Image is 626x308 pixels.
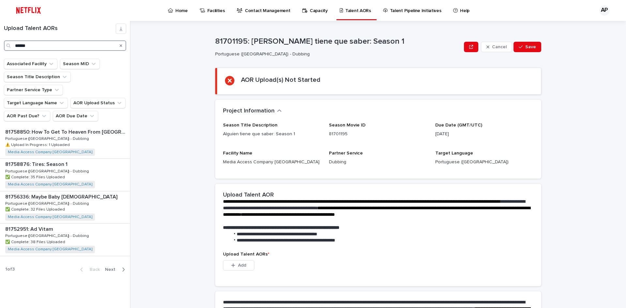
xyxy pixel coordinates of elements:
[8,215,92,219] a: Media Access Company [GEOGRAPHIC_DATA]
[5,141,71,147] p: ⚠️ Upload In Progress: 1 Uploaded
[5,206,66,212] p: ✅ Complete: 32 Files Uploaded
[525,45,536,49] span: Save
[329,131,427,138] p: 81701195
[241,76,320,84] h2: AOR Upload(s) Not Started
[329,151,363,155] span: Partner Service
[5,232,90,238] p: Portuguese ([GEOGRAPHIC_DATA]) - Dubbing
[223,260,254,271] button: Add
[105,267,119,272] span: Next
[223,123,277,127] span: Season Title Description
[8,150,92,154] a: Media Access Company [GEOGRAPHIC_DATA]
[75,267,102,272] button: Back
[215,51,459,57] p: Portuguese ([GEOGRAPHIC_DATA]) - Dubbing
[4,98,68,108] button: Target Language Name
[435,123,482,127] span: Due Date (GMT/UTC)
[435,151,473,155] span: Target Language
[223,131,321,138] p: Alguien tiene que saber: Season 1
[4,59,57,69] button: Associated Facility
[4,40,126,51] input: Search
[4,72,71,82] button: Season Title Description
[435,159,533,166] p: Portuguese ([GEOGRAPHIC_DATA])
[223,108,282,115] button: Project Information
[5,174,66,180] p: ✅ Complete: 35 Files Uploaded
[481,42,512,52] button: Cancel
[223,108,275,115] h2: Project Information
[5,193,119,200] p: 81756336: Maybe Baby [DEMOGRAPHIC_DATA]
[4,25,116,32] h1: Upload Talent AORs
[8,247,92,252] a: Media Access Company [GEOGRAPHIC_DATA]
[8,182,92,187] a: Media Access Company [GEOGRAPHIC_DATA]
[5,168,90,174] p: Portuguese ([GEOGRAPHIC_DATA]) - Dubbing
[5,200,90,206] p: Portuguese ([GEOGRAPHIC_DATA]) - Dubbing
[599,5,610,16] div: AP
[215,37,461,46] p: 81701195: [PERSON_NAME] tiene que saber: Season 1
[102,267,130,272] button: Next
[5,128,129,135] p: 81758850: How To Get To Heaven From Belfast: Season 1
[70,98,126,108] button: AOR Upload Status
[238,263,246,268] span: Add
[60,59,100,69] button: Season MID
[86,267,100,272] span: Back
[53,111,98,121] button: AOR Due Date
[5,160,69,168] p: 81758876: Tires: Season 1
[329,123,365,127] span: Season Movie ID
[5,225,54,232] p: 81752951: Ad Vitam
[5,135,90,141] p: Portuguese ([GEOGRAPHIC_DATA]) - Dubbing
[13,4,44,17] img: ifQbXi3ZQGMSEF7WDB7W
[223,151,252,155] span: Facility Name
[223,159,321,166] p: Media Access Company [GEOGRAPHIC_DATA]
[492,45,507,49] span: Cancel
[5,239,67,244] p: ✅ Complete: 38 Files Uploaded
[4,85,63,95] button: Partner Service Type
[223,252,269,257] span: Upload Talent AORs
[329,159,427,166] p: Dubbing
[223,192,274,199] h2: Upload Talent AOR
[4,111,50,121] button: AOR Past Due?
[514,42,541,52] button: Save
[435,131,533,138] p: [DATE]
